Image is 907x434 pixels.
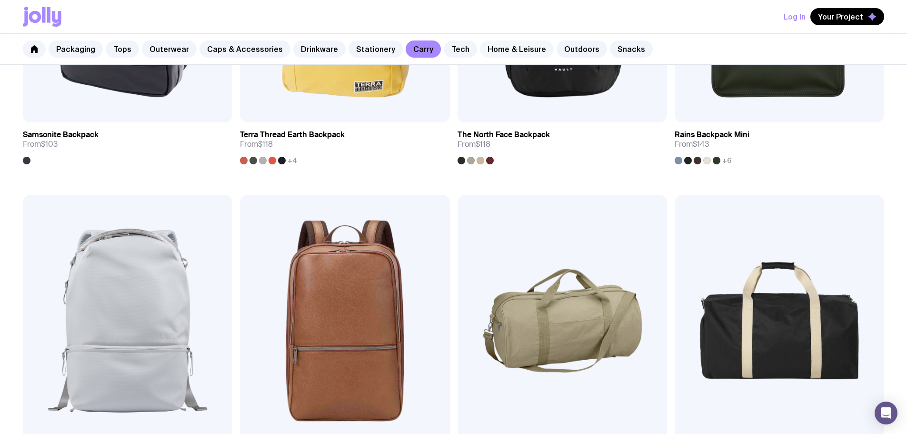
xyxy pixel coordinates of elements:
[240,140,273,149] span: From
[458,122,667,164] a: The North Face BackpackFrom$118
[722,157,731,164] span: +6
[476,139,490,149] span: $118
[610,40,653,58] a: Snacks
[240,122,449,164] a: Terra Thread Earth BackpackFrom$118+4
[142,40,197,58] a: Outerwear
[349,40,403,58] a: Stationery
[675,122,884,164] a: Rains Backpack MiniFrom$143+6
[458,130,550,140] h3: The North Face Backpack
[480,40,554,58] a: Home & Leisure
[41,139,58,149] span: $103
[818,12,863,21] span: Your Project
[106,40,139,58] a: Tops
[406,40,441,58] a: Carry
[288,157,297,164] span: +4
[557,40,607,58] a: Outdoors
[875,402,897,424] div: Open Intercom Messenger
[199,40,290,58] a: Caps & Accessories
[693,139,709,149] span: $143
[258,139,273,149] span: $118
[810,8,884,25] button: Your Project
[675,130,749,140] h3: Rains Backpack Mini
[444,40,477,58] a: Tech
[49,40,103,58] a: Packaging
[23,122,232,164] a: Samsonite BackpackFrom$103
[784,8,806,25] button: Log In
[23,130,99,140] h3: Samsonite Backpack
[675,140,709,149] span: From
[458,140,490,149] span: From
[23,140,58,149] span: From
[240,130,345,140] h3: Terra Thread Earth Backpack
[293,40,346,58] a: Drinkware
